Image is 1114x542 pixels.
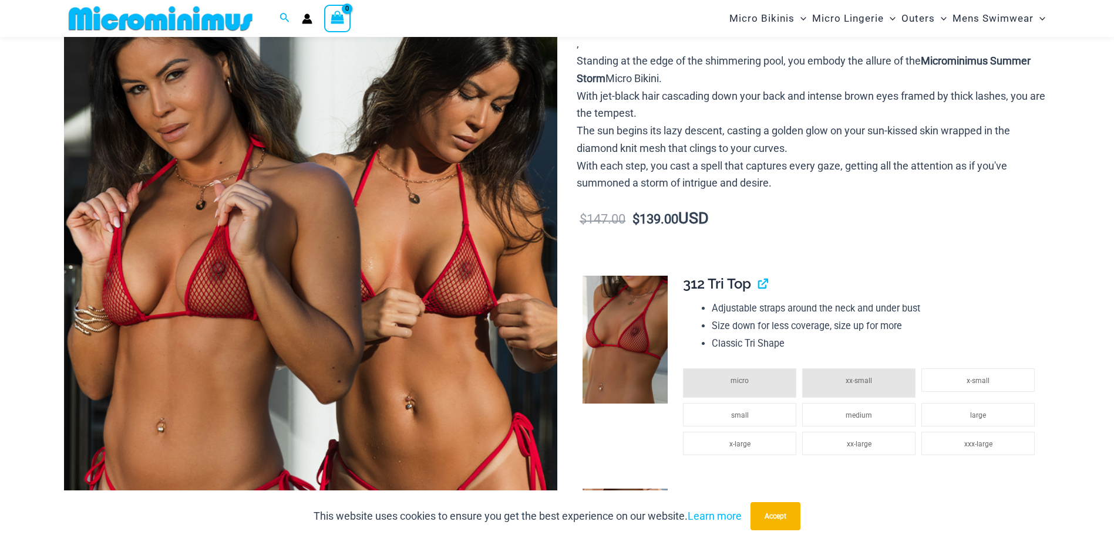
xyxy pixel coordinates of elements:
[632,212,640,226] span: $
[683,432,796,455] li: x-large
[725,2,1051,35] nav: Site Navigation
[846,377,872,385] span: xx-small
[324,5,351,32] a: View Shopping Cart, empty
[580,212,587,226] span: $
[683,275,751,292] span: 312 Tri Top
[712,335,1041,353] li: Classic Tri Shape
[970,411,986,419] span: large
[688,510,742,522] a: Learn more
[683,403,796,426] li: small
[967,377,990,385] span: x-small
[847,440,871,448] span: xx-large
[795,4,806,33] span: Menu Toggle
[846,411,872,419] span: medium
[884,4,896,33] span: Menu Toggle
[950,4,1048,33] a: Mens SwimwearMenu ToggleMenu Toggle
[314,507,742,525] p: This website uses cookies to ensure you get the best experience on our website.
[683,488,753,505] span: 449 Thong
[802,432,916,455] li: xx-large
[64,5,257,32] img: MM SHOP LOGO FLAT
[729,4,795,33] span: Micro Bikinis
[583,276,668,404] img: Summer Storm Red 312 Tri Top
[921,432,1035,455] li: xxx-large
[750,502,800,530] button: Accept
[577,52,1050,192] p: Standing at the edge of the shimmering pool, you embody the allure of the Micro Bikini. With jet-...
[921,368,1035,392] li: x-small
[280,11,290,26] a: Search icon link
[302,13,312,24] a: Account icon link
[731,377,749,385] span: micro
[726,4,809,33] a: Micro BikinisMenu ToggleMenu Toggle
[577,210,1050,228] p: USD
[901,4,935,33] span: Outers
[731,411,749,419] span: small
[802,403,916,426] li: medium
[632,212,678,226] bdi: 139.00
[921,403,1035,426] li: large
[729,440,750,448] span: x-large
[812,4,884,33] span: Micro Lingerie
[935,4,947,33] span: Menu Toggle
[580,212,625,226] bdi: 147.00
[802,368,916,398] li: xx-small
[898,4,950,33] a: OutersMenu ToggleMenu Toggle
[964,440,992,448] span: xxx-large
[712,317,1041,335] li: Size down for less coverage, size up for more
[809,4,898,33] a: Micro LingerieMenu ToggleMenu Toggle
[1034,4,1045,33] span: Menu Toggle
[683,368,796,398] li: micro
[577,4,1050,192] div: ,
[953,4,1034,33] span: Mens Swimwear
[712,300,1041,317] li: Adjustable straps around the neck and under bust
